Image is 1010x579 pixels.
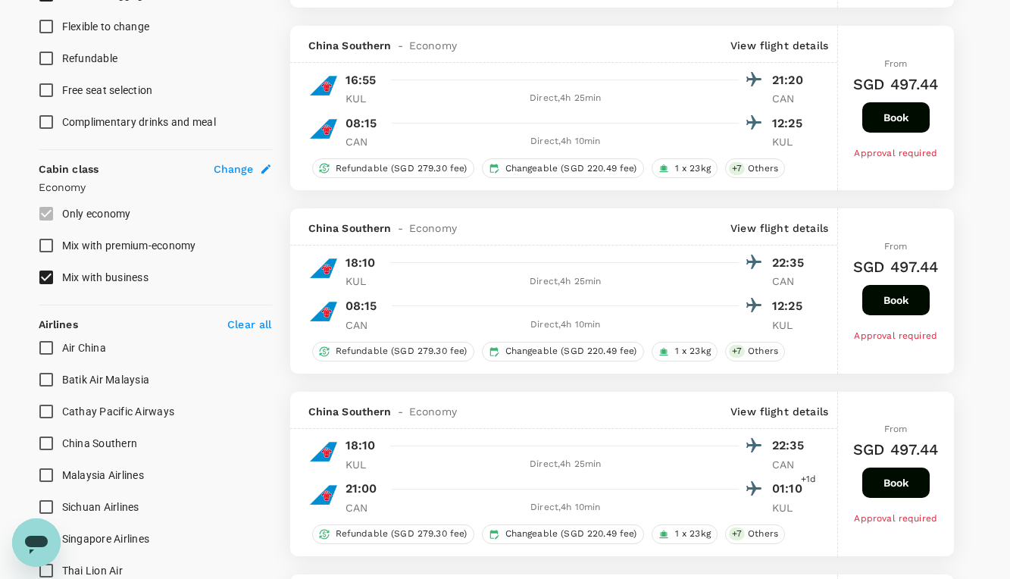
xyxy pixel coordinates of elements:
[346,134,383,149] p: CAN
[39,318,78,330] strong: Airlines
[772,114,810,133] p: 12:25
[346,500,383,515] p: CAN
[62,271,149,283] span: Mix with business
[801,472,816,487] span: +1d
[12,518,61,567] iframe: Button to launch messaging window
[853,437,939,462] h6: SGD 497.44
[862,468,930,498] button: Book
[772,318,810,333] p: KUL
[772,480,810,498] p: 01:10
[62,20,150,33] span: Flexible to change
[312,342,474,361] div: Refundable (SGD 279.30 fee)
[730,38,828,53] p: View flight details
[392,274,740,289] div: Direct , 4h 25min
[39,163,99,175] strong: Cabin class
[308,437,339,467] img: CZ
[227,317,271,332] p: Clear all
[62,533,150,545] span: Singapore Airlines
[772,254,810,272] p: 22:35
[62,342,106,354] span: Air China
[330,345,474,358] span: Refundable (SGD 279.30 fee)
[652,158,718,178] div: 1 x 23kg
[308,253,339,283] img: CZ
[308,404,392,419] span: China Southern
[62,374,150,386] span: Batik Air Malaysia
[482,524,644,544] div: Changeable (SGD 220.49 fee)
[308,296,339,327] img: CZ
[330,162,474,175] span: Refundable (SGD 279.30 fee)
[346,437,376,455] p: 18:10
[39,180,272,195] p: Economy
[862,285,930,315] button: Book
[772,457,810,472] p: CAN
[62,565,123,577] span: Thai Lion Air
[772,274,810,289] p: CAN
[772,91,810,106] p: CAN
[884,241,908,252] span: From
[346,71,377,89] p: 16:55
[392,500,740,515] div: Direct , 4h 10min
[392,91,740,106] div: Direct , 4h 25min
[392,38,409,53] span: -
[729,345,745,358] span: + 7
[772,437,810,455] p: 22:35
[409,38,457,53] span: Economy
[669,162,717,175] span: 1 x 23kg
[482,158,644,178] div: Changeable (SGD 220.49 fee)
[409,404,457,419] span: Economy
[853,72,939,96] h6: SGD 497.44
[308,38,392,53] span: China Southern
[772,500,810,515] p: KUL
[62,84,153,96] span: Free seat selection
[499,527,643,540] span: Changeable (SGD 220.49 fee)
[499,345,643,358] span: Changeable (SGD 220.49 fee)
[346,91,383,106] p: KUL
[214,161,254,177] span: Change
[392,221,409,236] span: -
[725,524,785,544] div: +7Others
[725,158,785,178] div: +7Others
[346,274,383,289] p: KUL
[62,437,138,449] span: China Southern
[725,342,785,361] div: +7Others
[62,405,175,418] span: Cathay Pacific Airways
[884,58,908,69] span: From
[669,345,717,358] span: 1 x 23kg
[854,148,937,158] span: Approval required
[652,342,718,361] div: 1 x 23kg
[854,513,937,524] span: Approval required
[392,318,740,333] div: Direct , 4h 10min
[729,527,745,540] span: + 7
[62,501,139,513] span: Sichuan Airlines
[330,527,474,540] span: Refundable (SGD 279.30 fee)
[346,297,377,315] p: 08:15
[772,297,810,315] p: 12:25
[652,524,718,544] div: 1 x 23kg
[62,469,144,481] span: Malaysia Airlines
[346,480,377,498] p: 21:00
[862,102,930,133] button: Book
[346,254,376,272] p: 18:10
[742,345,784,358] span: Others
[312,158,474,178] div: Refundable (SGD 279.30 fee)
[772,71,810,89] p: 21:20
[499,162,643,175] span: Changeable (SGD 220.49 fee)
[853,255,939,279] h6: SGD 497.44
[308,480,339,510] img: CZ
[62,116,216,128] span: Complimentary drinks and meal
[772,134,810,149] p: KUL
[346,457,383,472] p: KUL
[854,330,937,341] span: Approval required
[308,221,392,236] span: China Southern
[308,70,339,101] img: CZ
[482,342,644,361] div: Changeable (SGD 220.49 fee)
[729,162,745,175] span: + 7
[62,52,118,64] span: Refundable
[62,208,131,220] span: Only economy
[730,404,828,419] p: View flight details
[730,221,828,236] p: View flight details
[392,457,740,472] div: Direct , 4h 25min
[308,114,339,144] img: CZ
[409,221,457,236] span: Economy
[742,527,784,540] span: Others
